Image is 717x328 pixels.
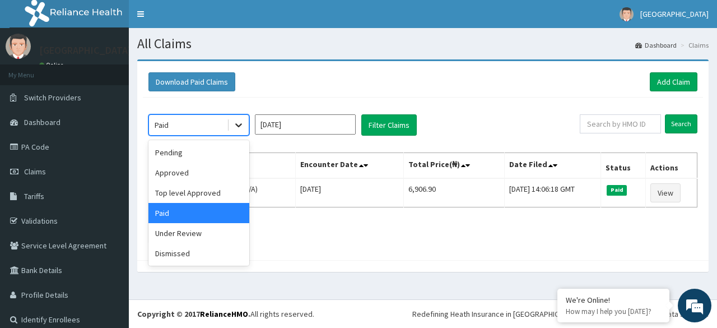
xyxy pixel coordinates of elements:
p: [GEOGRAPHIC_DATA] [39,45,132,56]
div: Chat with us now [58,63,188,77]
input: Search by HMO ID [580,114,661,133]
span: Claims [24,167,46,177]
input: Select Month and Year [255,114,356,135]
span: We're online! [65,95,155,208]
span: [GEOGRAPHIC_DATA] [640,9,709,19]
span: Tariffs [24,191,44,201]
div: Redefining Heath Insurance in [GEOGRAPHIC_DATA] using Telemedicine and Data Science! [412,308,709,320]
button: Download Paid Claims [148,72,235,91]
a: Add Claim [650,72,697,91]
span: Switch Providers [24,93,81,103]
a: View [650,183,681,202]
img: User Image [620,7,634,21]
button: Filter Claims [361,114,417,136]
h1: All Claims [137,36,709,51]
a: RelianceHMO [200,309,248,319]
th: Encounter Date [295,153,403,179]
a: Online [39,61,66,69]
span: Paid [607,185,627,195]
div: We're Online! [566,295,661,305]
li: Claims [678,40,709,50]
input: Search [665,114,697,133]
th: Total Price(₦) [404,153,504,179]
p: How may I help you today? [566,307,661,316]
img: d_794563401_company_1708531726252_794563401 [21,56,45,84]
div: Approved [148,163,249,183]
td: [DATE] 14:06:18 GMT [504,178,601,207]
th: Status [601,153,646,179]
div: Pending [148,142,249,163]
footer: All rights reserved. [129,299,717,328]
td: 6,906.90 [404,178,504,207]
th: Actions [646,153,697,179]
div: Paid [155,119,169,131]
img: User Image [6,34,31,59]
div: Under Review [148,223,249,243]
th: Date Filed [504,153,601,179]
div: Dismissed [148,243,249,264]
div: Paid [148,203,249,223]
div: Top level Approved [148,183,249,203]
textarea: Type your message and hit 'Enter' [6,213,213,252]
div: Minimize live chat window [184,6,211,33]
a: Dashboard [635,40,677,50]
span: Dashboard [24,117,60,127]
td: [DATE] [295,178,403,207]
strong: Copyright © 2017 . [137,309,250,319]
